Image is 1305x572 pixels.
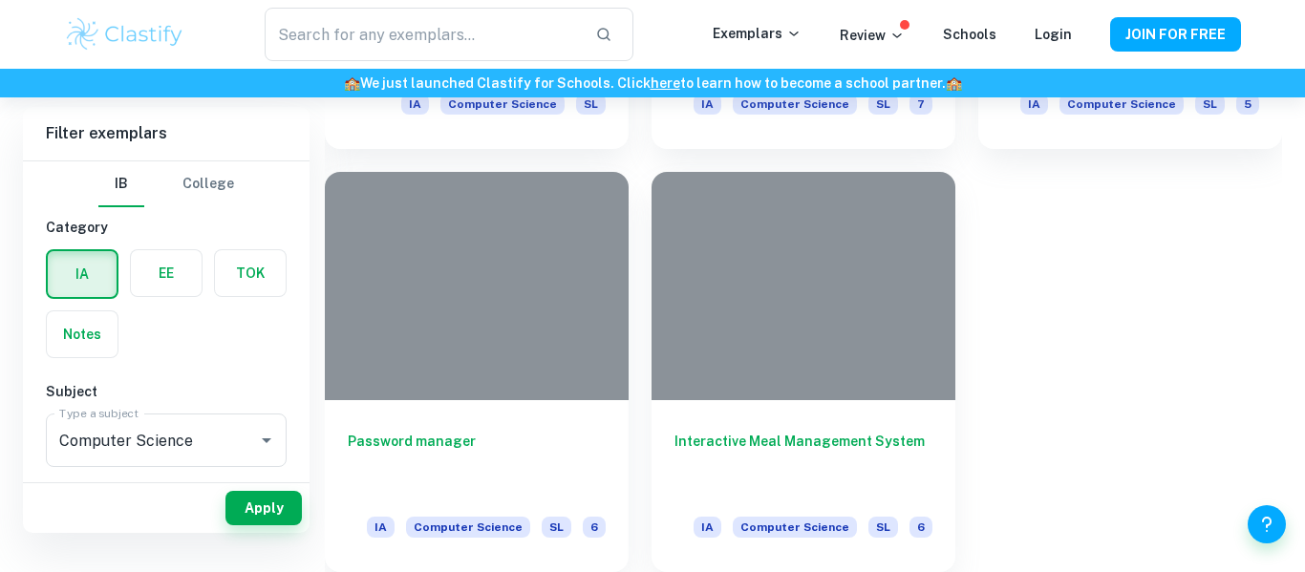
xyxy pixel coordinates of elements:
[98,161,144,207] button: IB
[1195,94,1225,115] span: SL
[1035,27,1072,42] a: Login
[265,8,580,61] input: Search for any exemplars...
[674,431,932,494] h6: Interactive Meal Management System
[1020,94,1048,115] span: IA
[868,517,898,538] span: SL
[59,405,139,421] label: Type a subject
[348,431,606,494] h6: Password manager
[215,250,286,296] button: TOK
[943,27,996,42] a: Schools
[344,75,360,91] span: 🏫
[367,517,395,538] span: IA
[713,23,802,44] p: Exemplars
[46,217,287,238] h6: Category
[48,251,117,297] button: IA
[325,172,629,571] a: Password managerIAComputer ScienceSL6
[840,25,905,46] p: Review
[868,94,898,115] span: SL
[651,75,680,91] a: here
[733,517,857,538] span: Computer Science
[4,73,1301,94] h6: We just launched Clastify for Schools. Click to learn how to become a school partner.
[253,427,280,454] button: Open
[733,94,857,115] span: Computer Science
[23,107,310,160] h6: Filter exemplars
[1059,94,1184,115] span: Computer Science
[946,75,962,91] span: 🏫
[1110,17,1241,52] button: JOIN FOR FREE
[98,161,234,207] div: Filter type choice
[909,517,932,538] span: 6
[1248,505,1286,543] button: Help and Feedback
[225,491,302,525] button: Apply
[1236,94,1259,115] span: 5
[46,381,287,402] h6: Subject
[440,94,565,115] span: Computer Science
[131,250,202,296] button: EE
[576,94,606,115] span: SL
[406,517,530,538] span: Computer Science
[182,161,234,207] button: College
[583,517,606,538] span: 6
[64,15,185,53] img: Clastify logo
[694,94,721,115] span: IA
[909,94,932,115] span: 7
[401,94,429,115] span: IA
[542,517,571,538] span: SL
[652,172,955,571] a: Interactive Meal Management SystemIAComputer ScienceSL6
[47,311,118,357] button: Notes
[694,517,721,538] span: IA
